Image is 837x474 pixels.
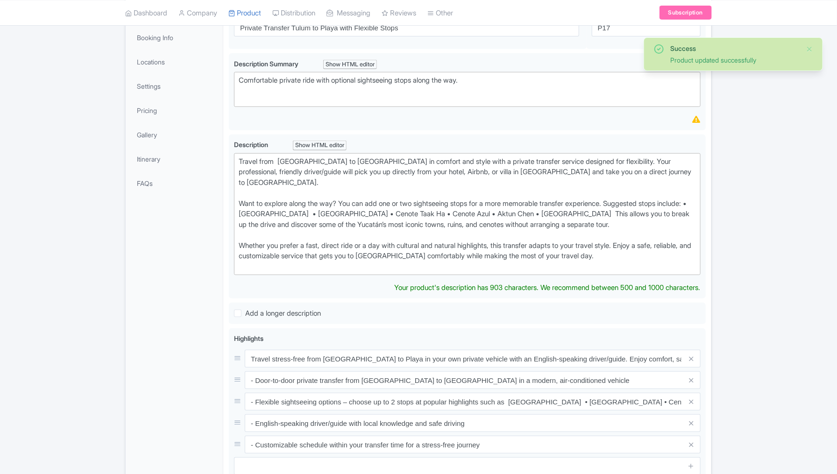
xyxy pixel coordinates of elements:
[128,149,221,170] a: Itinerary
[293,141,347,150] div: Show HTML editor
[660,6,712,20] a: Subscription
[806,43,813,55] button: Close
[323,60,377,70] div: Show HTML editor
[128,27,221,48] a: Booking Info
[234,334,263,342] span: Highlights
[239,75,696,96] div: Comfortable private ride with optional sightseeing stops along the way.
[670,43,798,53] div: Success
[670,55,798,65] div: Product updated successfully
[128,51,221,72] a: Locations
[245,309,321,318] span: Add a longer description
[234,60,300,68] span: Description Summary
[128,124,221,145] a: Gallery
[234,141,270,149] span: Description
[128,76,221,97] a: Settings
[128,173,221,194] a: FAQs
[239,156,696,272] div: Travel from [GEOGRAPHIC_DATA] to [GEOGRAPHIC_DATA] in comfort and style with a private transfer s...
[128,100,221,121] a: Pricing
[394,283,701,293] div: Your product's description has 903 characters. We recommend between 500 and 1000 characters.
